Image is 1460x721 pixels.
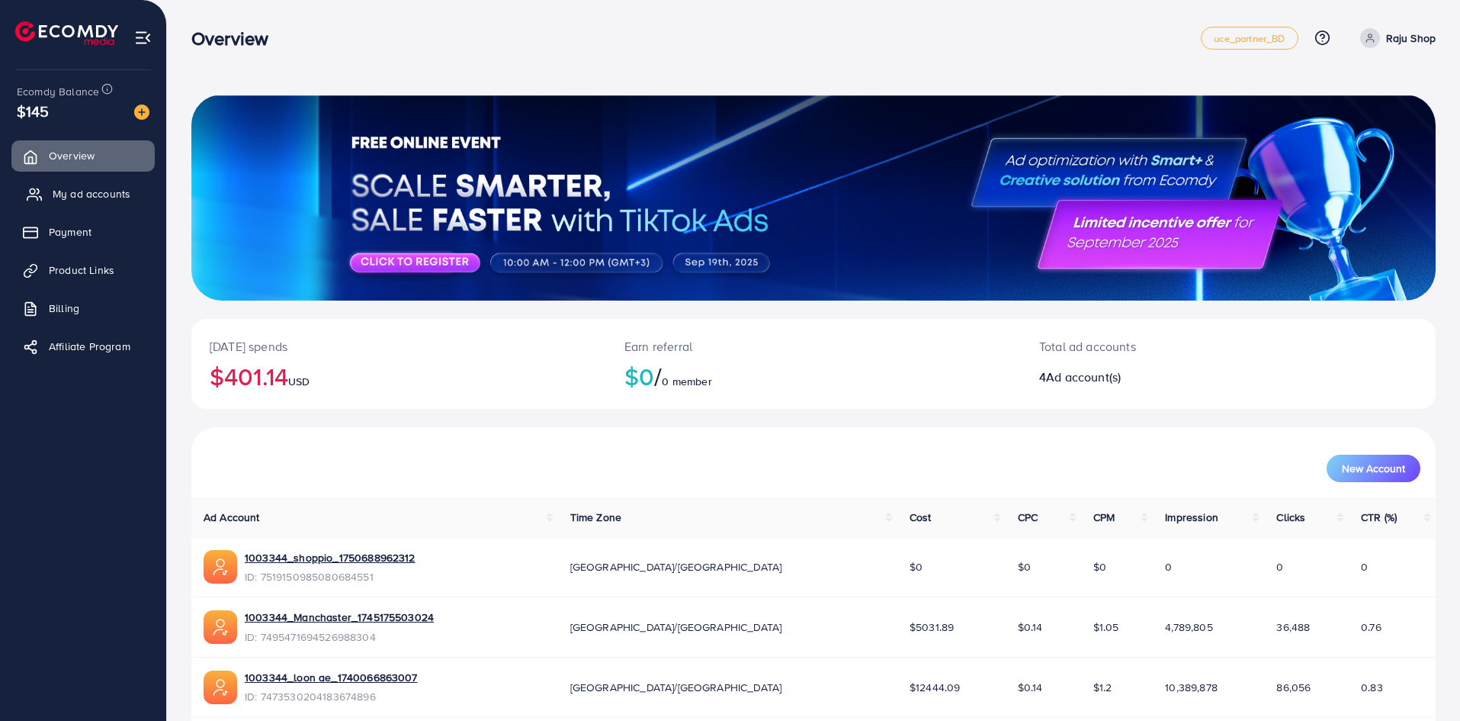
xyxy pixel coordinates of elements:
span: CPC [1018,510,1038,525]
span: Clicks [1276,510,1305,525]
span: Affiliate Program [49,339,130,354]
span: $0 [1093,559,1106,575]
p: [DATE] spends [210,337,588,356]
h2: $0 [624,362,1003,391]
span: 0.76 [1361,620,1381,635]
span: Time Zone [570,510,621,525]
a: Billing [11,293,155,323]
img: ic-ads-acc.e4c84228.svg [204,671,237,704]
span: $1.05 [1093,620,1119,635]
button: New Account [1327,455,1420,482]
span: / [654,359,662,394]
span: 0 [1165,559,1172,575]
span: $0.14 [1018,620,1043,635]
span: 36,488 [1276,620,1310,635]
img: ic-ads-acc.e4c84228.svg [204,550,237,584]
h2: $401.14 [210,362,588,391]
span: [GEOGRAPHIC_DATA]/[GEOGRAPHIC_DATA] [570,620,782,635]
span: $0 [1018,559,1031,575]
img: menu [134,29,152,47]
span: $145 [17,100,50,122]
span: Product Links [49,262,114,278]
h3: Overview [191,27,281,50]
span: ID: 7519150985080684551 [245,569,416,584]
a: My ad accounts [11,179,155,209]
span: New Account [1342,463,1405,474]
span: 4,789,805 [1165,620,1212,635]
span: uce_partner_BD [1214,34,1285,43]
span: Ad account(s) [1046,369,1121,385]
span: CPM [1093,510,1115,525]
span: Ecomdy Balance [17,84,99,99]
span: My ad accounts [53,186,130,201]
a: 1003344_shoppio_1750688962312 [245,550,416,565]
span: [GEOGRAPHIC_DATA]/[GEOGRAPHIC_DATA] [570,559,782,575]
span: 0 [1361,559,1368,575]
a: Product Links [11,255,155,285]
a: Payment [11,217,155,247]
span: Overview [49,148,95,163]
p: Total ad accounts [1039,337,1314,356]
span: 10,389,878 [1165,680,1218,695]
span: Billing [49,301,79,316]
span: $1.2 [1093,680,1112,695]
img: image [134,105,149,120]
span: $0 [910,559,923,575]
span: ID: 7495471694526988304 [245,629,434,645]
span: $12444.09 [910,680,960,695]
span: Payment [49,224,91,240]
span: 0.83 [1361,680,1383,695]
a: 1003344_Manchaster_1745175503024 [245,610,434,625]
a: 1003344_loon ae_1740066863007 [245,670,418,685]
a: Affiliate Program [11,331,155,362]
span: ID: 7473530204183674896 [245,689,418,704]
span: [GEOGRAPHIC_DATA]/[GEOGRAPHIC_DATA] [570,680,782,695]
a: uce_partner_BD [1201,27,1298,50]
span: Impression [1165,510,1218,525]
p: Earn referral [624,337,1003,356]
span: 0 member [662,374,711,389]
span: CTR (%) [1361,510,1397,525]
span: $0.14 [1018,680,1043,695]
h2: 4 [1039,370,1314,385]
span: USD [288,374,310,389]
a: Raju Shop [1354,28,1436,48]
img: ic-ads-acc.e4c84228.svg [204,610,237,644]
span: Ad Account [204,510,260,525]
span: 86,056 [1276,680,1311,695]
span: Cost [910,510,932,525]
img: logo [15,21,118,45]
span: 0 [1276,559,1283,575]
p: Raju Shop [1386,29,1436,47]
span: $5031.89 [910,620,954,635]
a: Overview [11,140,155,171]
